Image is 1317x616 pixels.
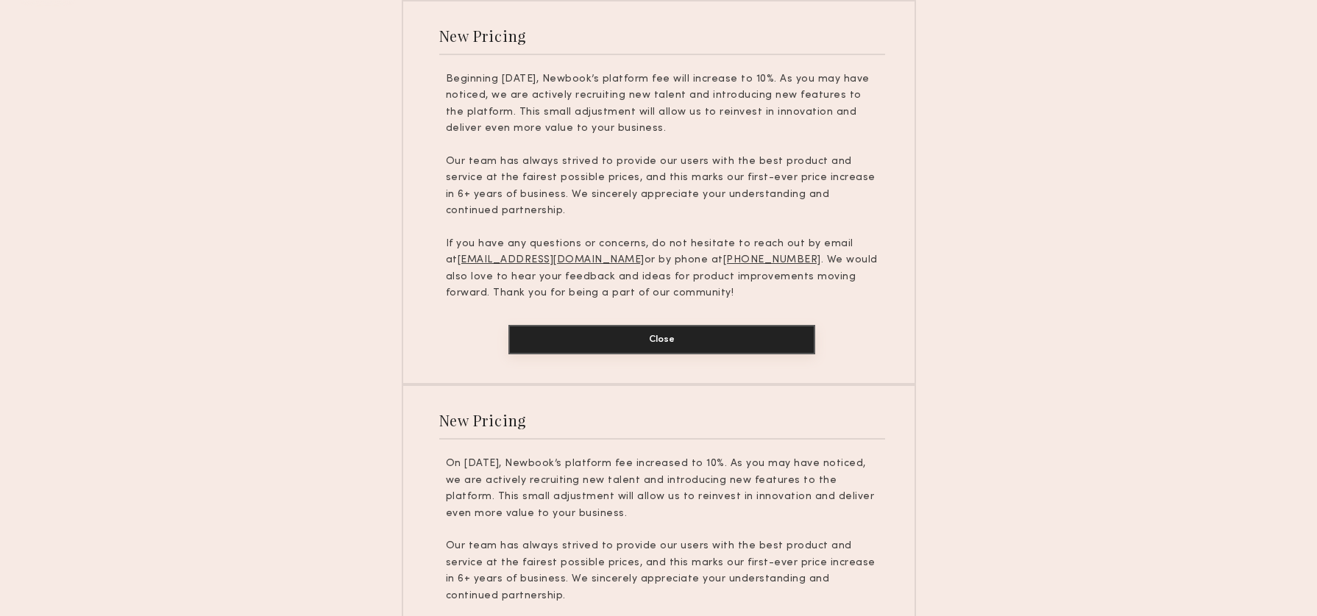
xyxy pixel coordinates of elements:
[446,538,878,604] p: Our team has always strived to provide our users with the best product and service at the fairest...
[446,456,878,522] p: On [DATE], Newbook’s platform fee increased to 10%. As you may have noticed, we are actively recr...
[439,410,527,430] div: New Pricing
[439,26,527,46] div: New Pricing
[446,154,878,220] p: Our team has always strived to provide our users with the best product and service at the fairest...
[723,255,821,265] u: [PHONE_NUMBER]
[458,255,645,265] u: [EMAIL_ADDRESS][DOMAIN_NAME]
[508,325,815,354] button: Close
[446,71,878,137] p: Beginning [DATE], Newbook’s platform fee will increase to 10%. As you may have noticed, we are ac...
[446,236,878,302] p: If you have any questions or concerns, do not hesitate to reach out by email at or by phone at . ...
